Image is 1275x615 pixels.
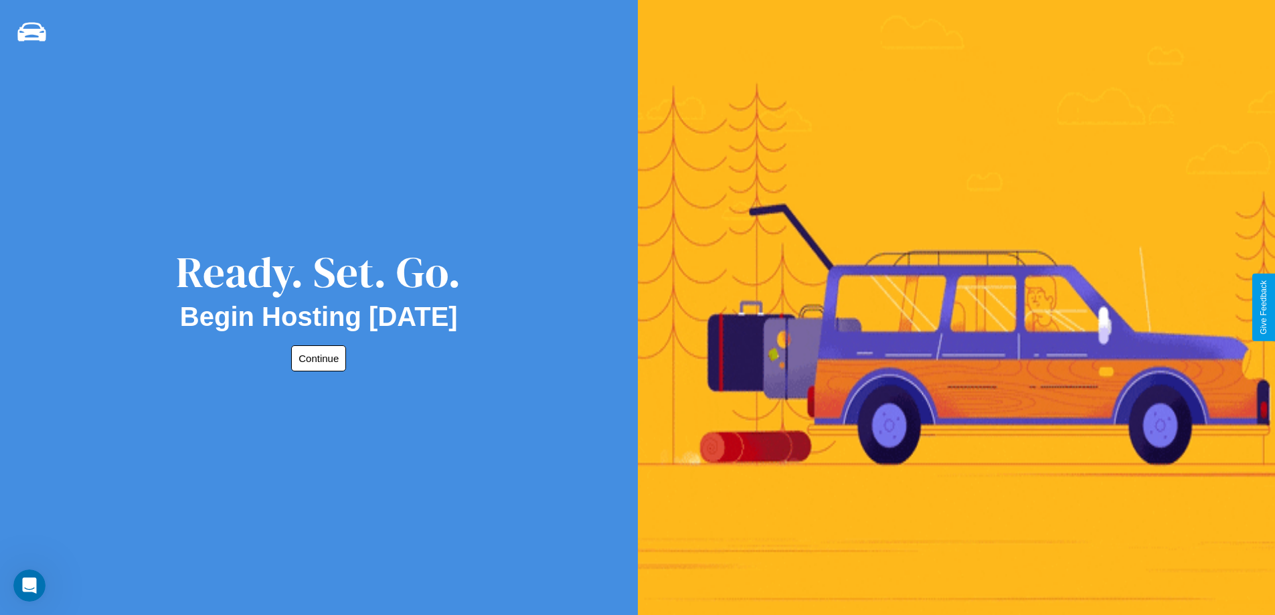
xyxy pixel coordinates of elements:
iframe: Intercom live chat [13,569,46,602]
div: Give Feedback [1259,280,1268,335]
button: Continue [291,345,346,371]
div: Ready. Set. Go. [176,242,461,302]
h2: Begin Hosting [DATE] [180,302,458,332]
